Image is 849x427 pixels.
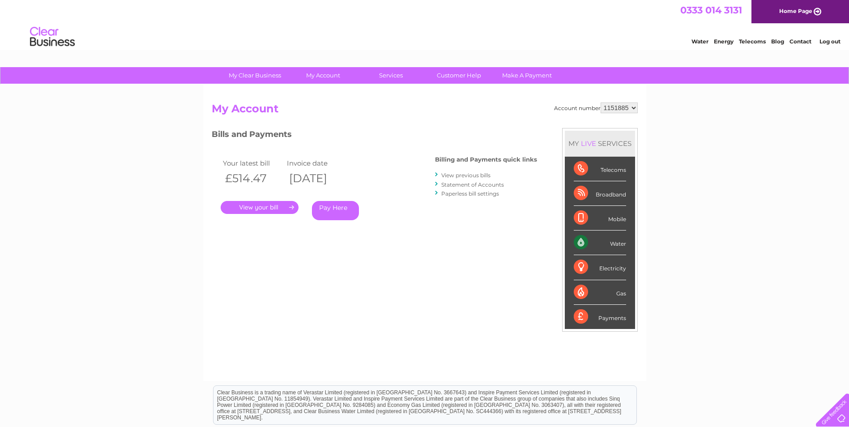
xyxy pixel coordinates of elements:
[574,181,626,206] div: Broadband
[441,181,504,188] a: Statement of Accounts
[739,38,766,45] a: Telecoms
[212,128,537,144] h3: Bills and Payments
[435,156,537,163] h4: Billing and Payments quick links
[574,157,626,181] div: Telecoms
[441,190,499,197] a: Paperless bill settings
[574,305,626,329] div: Payments
[354,67,428,84] a: Services
[554,102,638,113] div: Account number
[422,67,496,84] a: Customer Help
[579,139,598,148] div: LIVE
[574,206,626,231] div: Mobile
[574,255,626,280] div: Electricity
[771,38,784,45] a: Blog
[286,67,360,84] a: My Account
[574,280,626,305] div: Gas
[714,38,734,45] a: Energy
[285,157,349,169] td: Invoice date
[213,5,636,43] div: Clear Business is a trading name of Verastar Limited (registered in [GEOGRAPHIC_DATA] No. 3667643...
[285,169,349,188] th: [DATE]
[574,231,626,255] div: Water
[441,172,491,179] a: View previous bills
[221,201,299,214] a: .
[490,67,564,84] a: Make A Payment
[30,23,75,51] img: logo.png
[680,4,742,16] a: 0333 014 3131
[221,169,285,188] th: £514.47
[789,38,811,45] a: Contact
[212,102,638,120] h2: My Account
[819,38,840,45] a: Log out
[218,67,292,84] a: My Clear Business
[691,38,708,45] a: Water
[312,201,359,220] a: Pay Here
[221,157,285,169] td: Your latest bill
[565,131,635,156] div: MY SERVICES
